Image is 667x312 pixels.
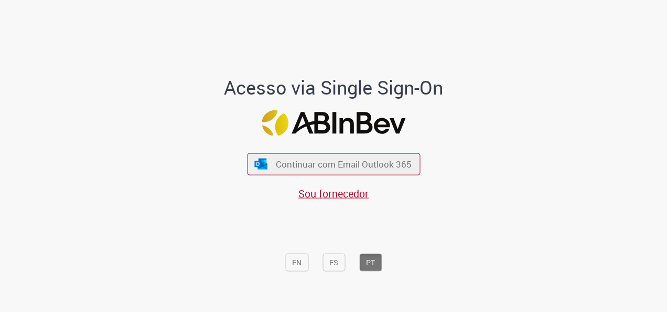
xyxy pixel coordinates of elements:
[285,253,308,271] button: EN
[188,77,479,98] h1: Acesso via Single Sign-On
[262,110,405,136] img: Logo ABInBev
[298,186,369,200] a: Sou fornecedor
[254,158,268,169] img: ícone Azure/Microsoft 360
[322,253,345,271] button: ES
[359,253,382,271] button: PT
[276,158,412,170] span: Continuar com Email Outlook 365
[247,153,420,175] button: ícone Azure/Microsoft 360 Continuar com Email Outlook 365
